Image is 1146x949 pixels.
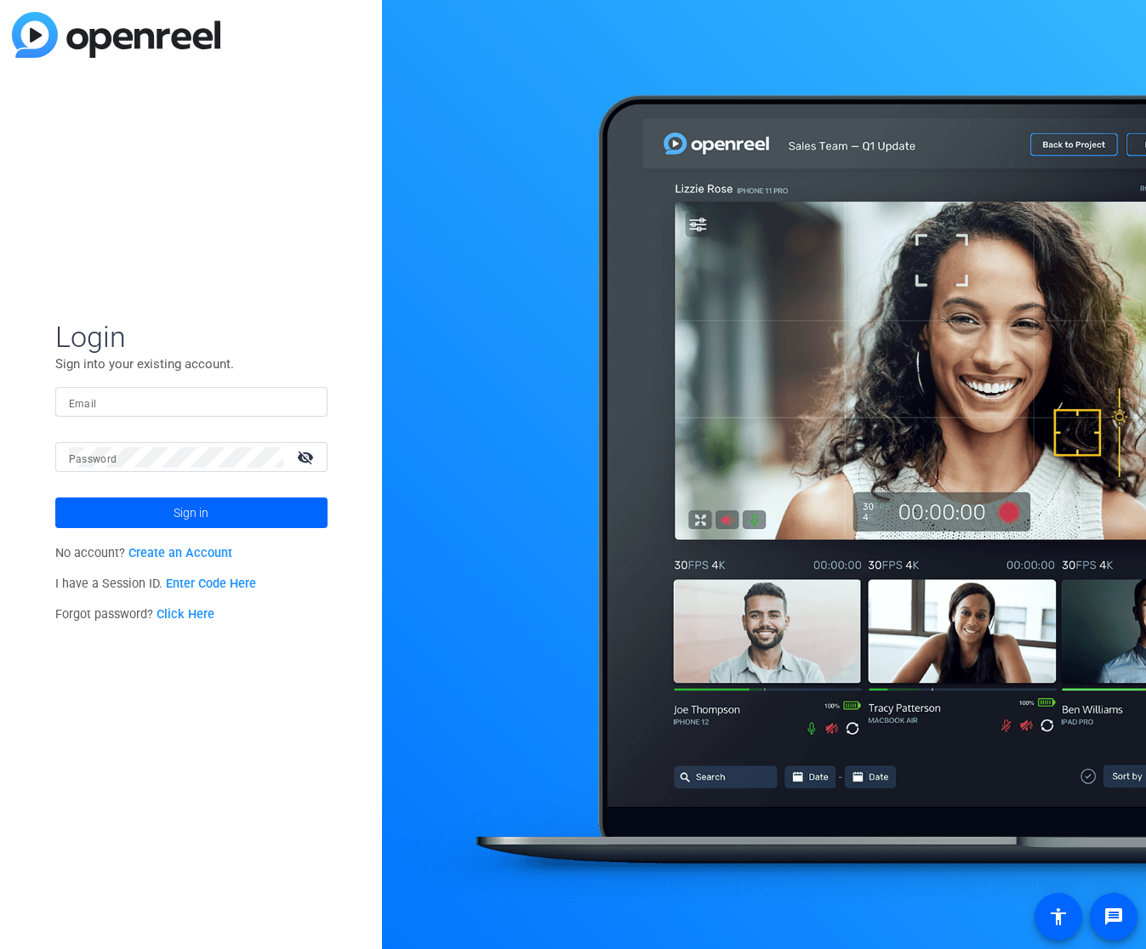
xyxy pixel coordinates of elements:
[174,492,208,534] span: Sign in
[69,398,97,410] mat-label: Email
[287,445,328,469] mat-icon: visibility_off
[128,546,232,560] a: Create an Account
[69,453,117,465] mat-label: Password
[55,355,328,373] p: Sign into your existing account.
[55,497,328,528] button: Sign in
[55,546,233,560] span: No account?
[1048,906,1069,927] mat-icon: accessibility
[55,319,328,355] span: Login
[157,607,214,622] a: Click Here
[55,607,215,622] span: Forgot password?
[69,392,314,412] input: Enter Email Address
[12,12,220,58] img: blue-gradient.svg
[166,577,256,591] a: Enter Code Here
[1103,906,1124,927] mat-icon: message
[55,577,257,591] span: I have a Session ID.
